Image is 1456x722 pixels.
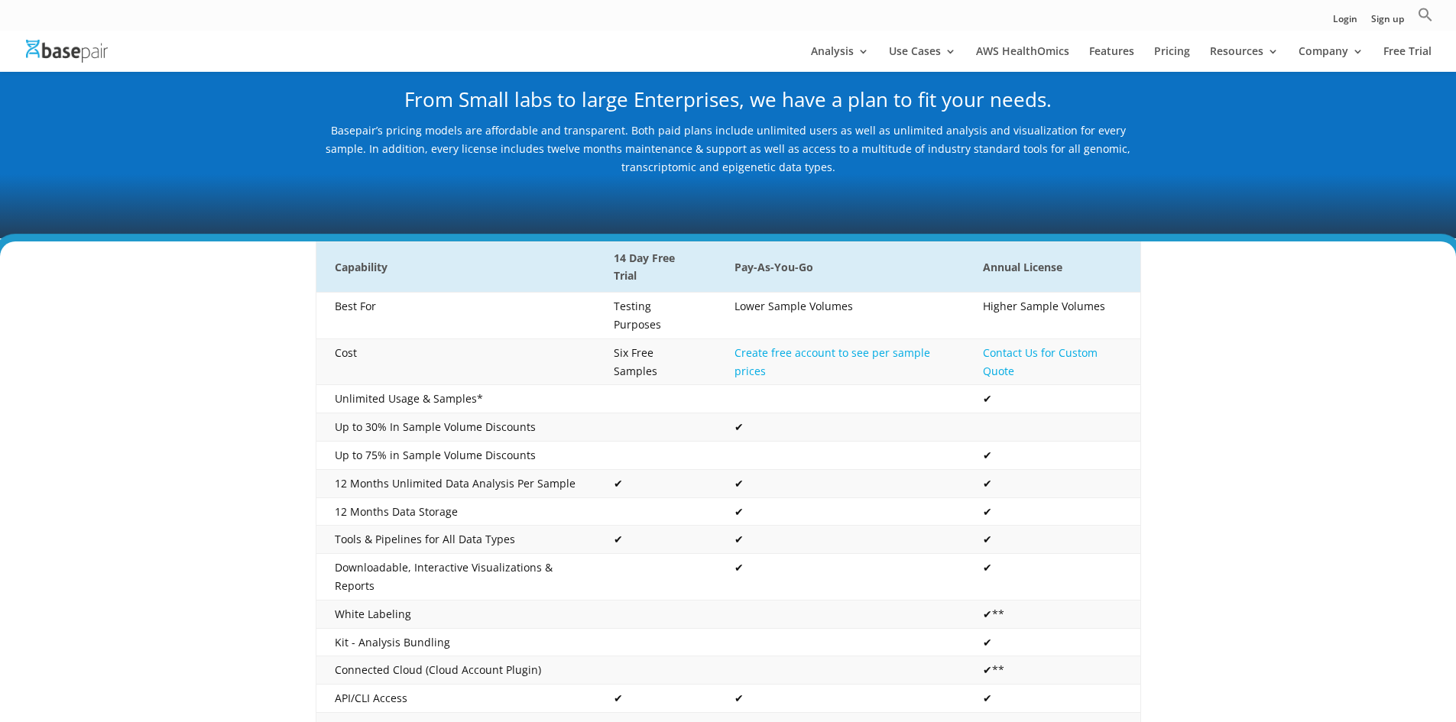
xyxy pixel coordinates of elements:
[316,600,595,628] td: White Labeling
[595,293,716,339] td: Testing Purposes
[1089,46,1134,72] a: Features
[716,554,965,601] td: ✔
[26,40,108,62] img: Basepair
[1154,46,1190,72] a: Pricing
[595,241,716,293] th: 14 Day Free Trial
[716,497,965,526] td: ✔
[316,442,595,470] td: Up to 75% in Sample Volume Discounts
[965,628,1140,656] td: ✔
[811,46,869,72] a: Analysis
[316,656,595,685] td: Connected Cloud (Cloud Account Plugin)
[965,497,1140,526] td: ✔
[316,469,595,497] td: 12 Months Unlimited Data Analysis Per Sample
[716,469,965,497] td: ✔
[716,526,965,554] td: ✔
[326,123,1130,174] span: Basepair’s pricing models are affordable and transparent. Both paid plans include unlimited users...
[1418,7,1433,31] a: Search Icon Link
[965,241,1140,293] th: Annual License
[716,685,965,713] td: ✔
[1383,46,1432,72] a: Free Trial
[734,345,930,378] a: Create free account to see per sample prices
[1418,7,1433,22] svg: Search
[316,497,595,526] td: 12 Months Data Storage
[983,345,1098,378] a: Contact Us for Custom Quote
[965,685,1140,713] td: ✔
[316,554,595,601] td: Downloadable, Interactive Visualizations & Reports
[965,526,1140,554] td: ✔
[965,554,1140,601] td: ✔
[595,338,716,385] td: Six Free Samples
[316,293,595,339] td: Best For
[595,469,716,497] td: ✔
[316,628,595,656] td: Kit - Analysis Bundling
[1380,646,1438,704] iframe: Drift Widget Chat Controller
[965,469,1140,497] td: ✔
[716,241,965,293] th: Pay-As-You-Go
[1333,15,1357,31] a: Login
[1299,46,1364,72] a: Company
[316,338,595,385] td: Cost
[316,241,595,293] th: Capability
[889,46,956,72] a: Use Cases
[965,442,1140,470] td: ✔
[595,685,716,713] td: ✔
[1371,15,1404,31] a: Sign up
[316,86,1141,122] h2: From Small labs to large Enterprises, we have a plan to fit your needs.
[1210,46,1279,72] a: Resources
[716,293,965,339] td: Lower Sample Volumes
[316,413,595,442] td: Up to 30% In Sample Volume Discounts
[316,526,595,554] td: Tools & Pipelines for All Data Types
[965,293,1140,339] td: Higher Sample Volumes
[595,526,716,554] td: ✔
[316,385,595,413] td: Unlimited Usage & Samples*
[965,385,1140,413] td: ✔
[716,413,965,442] td: ✔
[316,685,595,713] td: API/CLI Access
[976,46,1069,72] a: AWS HealthOmics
